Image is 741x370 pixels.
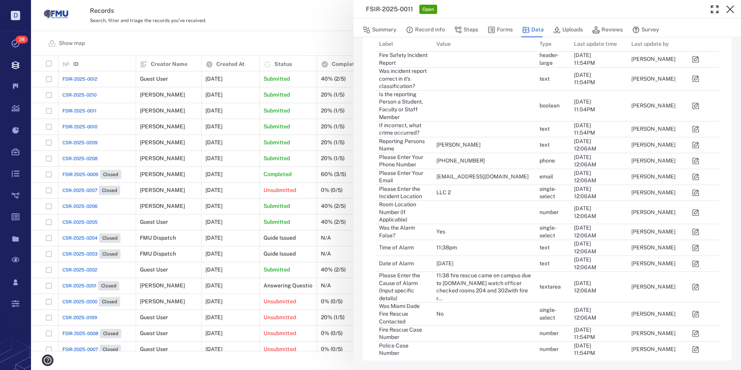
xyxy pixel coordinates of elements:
div: number [539,209,558,216]
div: Was Miami Dade Fire Rescue Contacted [379,303,429,325]
div: [PERSON_NAME] [631,157,676,165]
div: Last update time [570,33,627,55]
div: Yes [436,228,445,236]
button: Reviews [592,22,623,37]
div: text [539,75,550,83]
div: Date of Alarm [379,260,414,268]
div: single-select [539,185,566,201]
div: [PERSON_NAME] [631,346,676,353]
div: boolean [539,102,560,110]
div: [PERSON_NAME] [631,310,676,318]
div: [DATE] 11:54PM [574,342,595,357]
div: [DATE] 12:06AM [574,280,596,295]
div: [DATE] 12:06AM [574,240,596,255]
div: [DATE] 11:54PM [574,326,595,341]
div: Type [539,33,551,55]
div: [DATE] 11:54PM [574,52,595,67]
button: Uploads [553,22,583,37]
div: Was incident report correct in it's classification? [379,67,429,90]
div: [PERSON_NAME] [631,55,676,63]
div: email [539,173,553,181]
div: [PERSON_NAME] [631,209,676,216]
div: [PERSON_NAME] [631,125,676,133]
div: [DATE] 12:06AM [574,154,596,169]
div: [DATE] 12:06AM [574,306,596,322]
div: textarea [539,283,561,291]
div: Room Location Number (If Applicable) [379,201,429,224]
button: Survey [632,22,659,37]
div: [DATE] 11:54PM [574,98,595,113]
div: [PERSON_NAME] [631,228,676,236]
div: [DATE] 12:06AM [574,169,596,185]
div: [DATE] 12:06AM [574,256,596,271]
div: Please Enter Your Email [379,169,429,185]
div: Last update time [574,33,617,55]
div: [PERSON_NAME] [631,189,676,197]
div: No [436,310,444,318]
div: Is the reporting Person a Student, Faculty or Staff Member [379,91,429,121]
div: Value [436,33,451,55]
div: 11:38 fire rescue came on campus due to [DOMAIN_NAME] watch officer checked rooms 204 and 302with... [436,272,532,302]
div: number [539,346,558,353]
div: [DATE] 12:06AM [574,205,596,220]
div: [DATE] 12:06AM [574,138,596,153]
div: Fire Safety Incident Report [379,52,429,67]
div: [PHONE_NUMBER] [436,157,485,165]
div: Last update by [631,33,669,55]
div: Police Case Number [379,342,429,357]
button: Close [722,2,738,17]
div: phone [539,157,555,165]
span: 28 [16,36,28,43]
div: Fire Rescue Case Number [379,326,429,341]
div: [PERSON_NAME] [631,330,676,337]
div: Please Enter Your Phone Number [379,154,429,169]
div: [PERSON_NAME] [631,244,676,252]
div: Reporting Persons Name [379,138,429,153]
div: Please Enter the Cause of Alarm (Input specific details) [379,272,429,302]
div: [PERSON_NAME] [631,141,676,149]
button: Steps [454,22,478,37]
div: [PERSON_NAME] [436,141,481,149]
div: [DATE] 11:54PM [574,71,595,86]
div: [PERSON_NAME] [631,102,676,110]
div: header-large [539,52,566,67]
div: Label [379,33,393,55]
h3: FSIR-2025-0011 [366,5,413,14]
div: single-select [539,224,566,239]
div: [EMAIL_ADDRESS][DOMAIN_NAME] [436,173,529,181]
div: text [539,244,550,252]
button: Toggle Fullscreen [707,2,722,17]
button: Summary [363,22,396,37]
button: Data [522,22,544,37]
div: [PERSON_NAME] [631,260,676,268]
div: text [539,260,550,268]
div: LLC 2 [436,189,451,197]
div: [DATE] 11:54PM [574,122,595,137]
div: If incorrect, what crime occurred? [379,122,429,137]
div: [DATE] 12:06AM [574,185,596,201]
div: Time of Alarm [379,244,414,252]
div: number [539,330,558,337]
span: Open [421,6,436,13]
div: 11:38pm [436,244,457,252]
div: Please Enter the Incident Location [379,185,429,201]
div: single-select [539,306,566,322]
div: text [539,125,550,133]
div: Label [375,33,433,55]
div: [DATE] 12:06AM [574,224,596,239]
button: Forms [488,22,513,37]
div: [PERSON_NAME] [631,173,676,181]
p: D [11,11,20,20]
div: Last update by [627,33,685,55]
div: [PERSON_NAME] [631,75,676,83]
div: [DATE] [436,260,453,268]
button: Record info [406,22,445,37]
div: Type [536,33,570,55]
div: text [539,141,550,149]
span: Help [17,5,33,12]
div: Value [433,33,536,55]
div: Was the Alarm False? [379,224,429,239]
div: [PERSON_NAME] [631,283,676,291]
